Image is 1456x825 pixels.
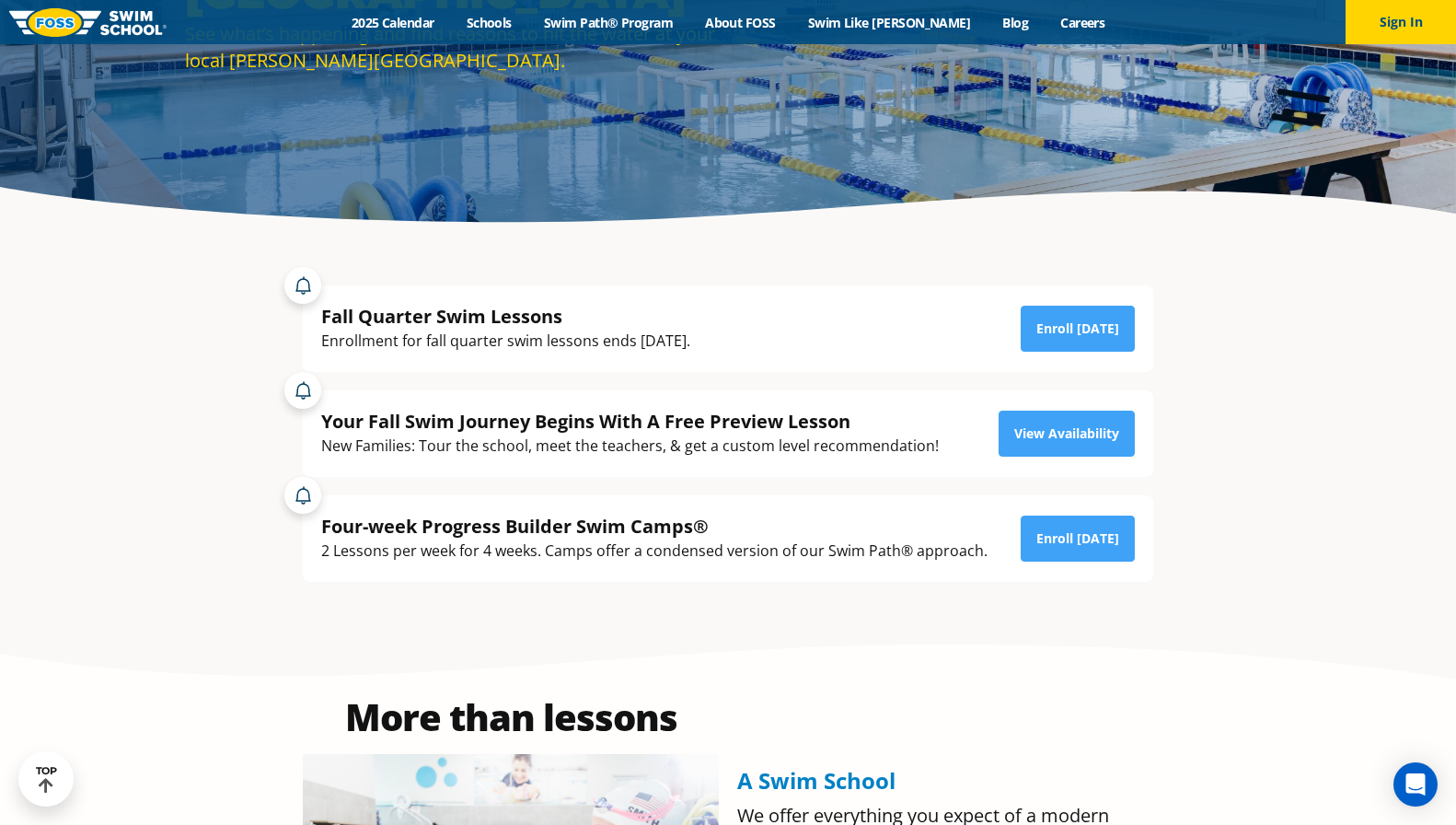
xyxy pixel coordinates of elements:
[450,14,527,31] a: Schools
[737,765,896,796] span: A Swim School
[527,14,688,31] a: Swim Path® Program
[321,514,988,539] div: Four-week Progress Builder Swim Camps®
[321,409,939,434] div: Your Fall Swim Journey Begins With A Free Preview Lesson
[303,699,719,736] h2: More than lessons
[321,539,988,564] div: 2 Lessons per week for 4 weeks. Camps offer a condensed version of our Swim Path® approach.
[999,411,1135,457] a: View Availability
[689,14,792,31] a: About FOSS
[1021,306,1135,352] a: Enroll [DATE]
[321,329,690,354] div: Enrollment for fall quarter swim lessons ends [DATE].
[185,20,719,74] div: See what’s happening and find reasons to hit the water at your local [PERSON_NAME][GEOGRAPHIC_DATA].
[9,8,167,37] img: FOSS Swim School Logo
[1045,14,1121,31] a: Careers
[1393,762,1438,807] div: Open Intercom Messenger
[321,304,690,329] div: Fall Quarter Swim Lessons
[335,14,450,31] a: 2025 Calendar
[987,14,1045,31] a: Blog
[36,765,57,794] div: TOP
[792,14,987,31] a: Swim Like [PERSON_NAME]
[321,434,939,459] div: New Families: Tour the school, meet the teachers, & get a custom level recommendation!
[1021,516,1135,562] a: Enroll [DATE]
